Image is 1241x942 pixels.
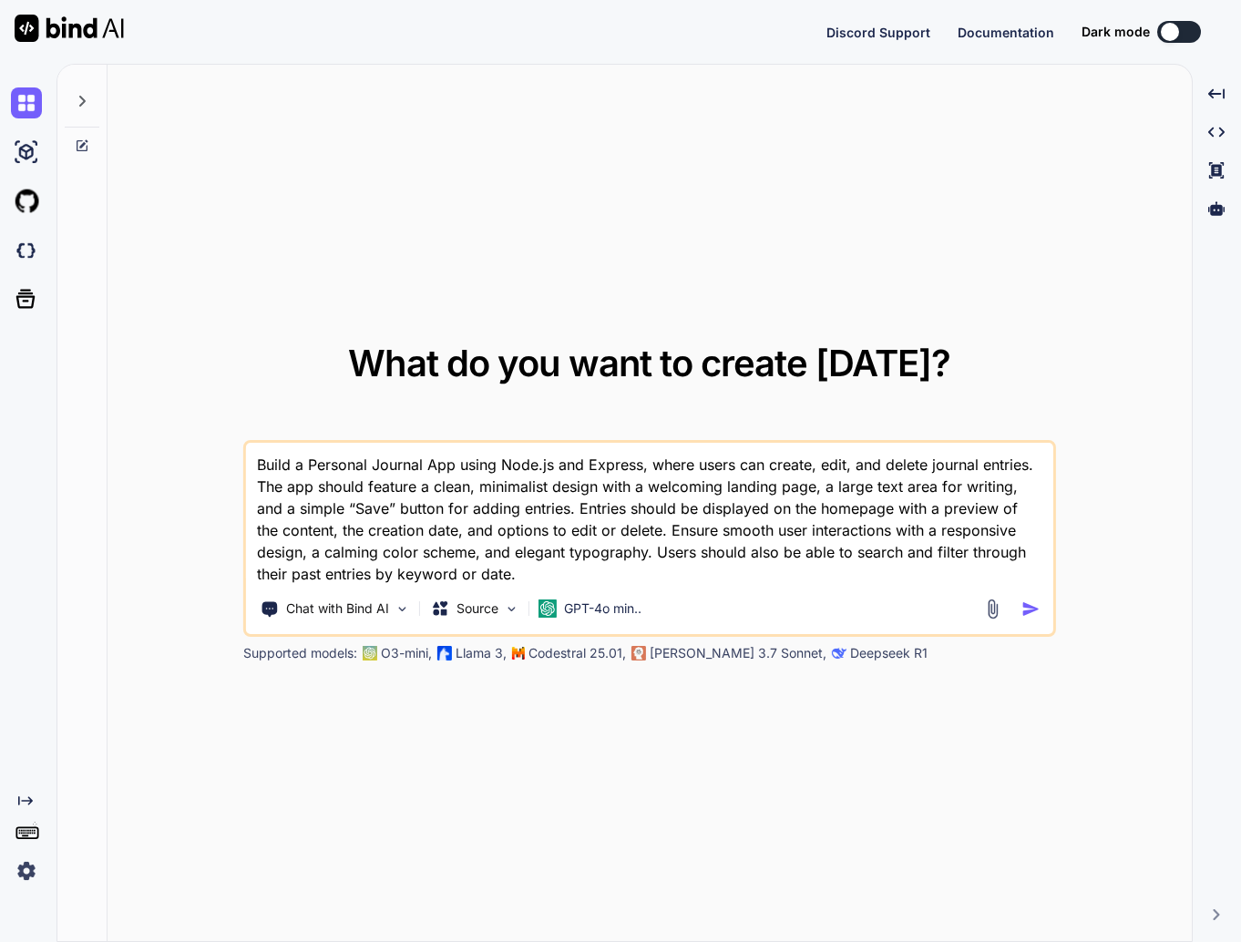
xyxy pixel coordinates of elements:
[456,599,498,618] p: Source
[958,25,1054,40] span: Documentation
[1021,599,1041,619] img: icon
[11,87,42,118] img: chat
[512,647,525,660] img: Mistral-AI
[982,599,1003,619] img: attachment
[11,137,42,168] img: ai-studio
[286,599,389,618] p: Chat with Bind AI
[437,646,452,660] img: Llama2
[832,646,846,660] img: claude
[11,235,42,266] img: darkCloudIdeIcon
[11,855,42,886] img: settings
[15,15,124,42] img: Bind AI
[631,646,646,660] img: claude
[564,599,641,618] p: GPT-4o min..
[538,599,557,618] img: GPT-4o mini
[395,601,410,617] img: Pick Tools
[826,25,930,40] span: Discord Support
[243,644,357,662] p: Supported models:
[348,341,950,385] span: What do you want to create [DATE]?
[246,443,1053,585] textarea: Build a Personal Journal App using Node.js and Express, where users can create, edit, and delete ...
[850,644,928,662] p: Deepseek R1
[456,644,507,662] p: Llama 3,
[1082,23,1150,41] span: Dark mode
[958,23,1054,42] button: Documentation
[381,644,432,662] p: O3-mini,
[826,23,930,42] button: Discord Support
[650,644,826,662] p: [PERSON_NAME] 3.7 Sonnet,
[504,601,519,617] img: Pick Models
[363,646,377,660] img: GPT-4
[528,644,626,662] p: Codestral 25.01,
[11,186,42,217] img: githubLight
